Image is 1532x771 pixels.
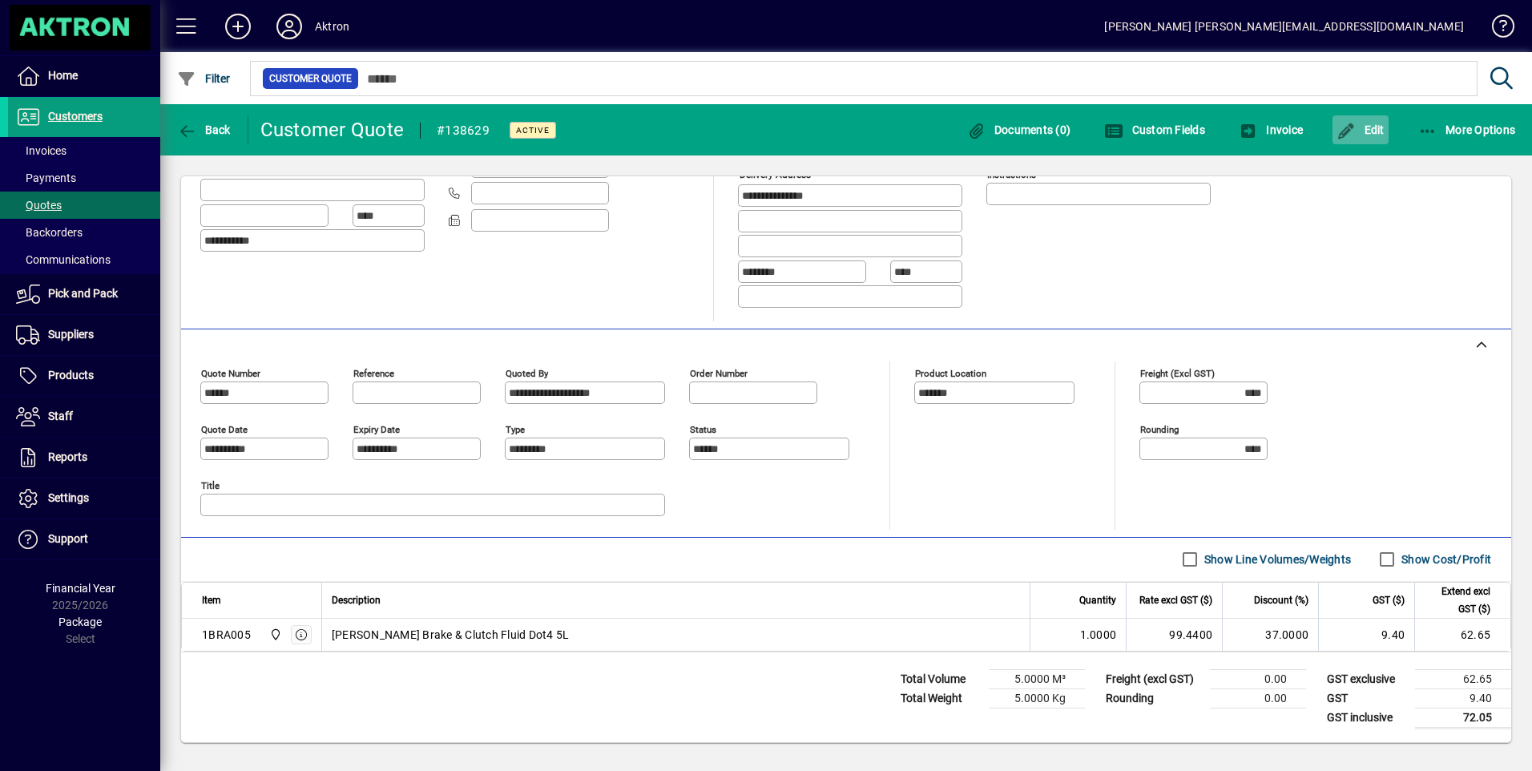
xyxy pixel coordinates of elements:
[1415,708,1511,728] td: 72.05
[1100,115,1209,144] button: Custom Fields
[8,137,160,164] a: Invoices
[941,152,966,178] a: View on map
[690,367,748,378] mat-label: Order number
[8,274,160,314] a: Pick and Pack
[332,627,570,643] span: [PERSON_NAME] Brake & Clutch Fluid Dot4 5L
[16,144,67,157] span: Invoices
[1201,551,1351,567] label: Show Line Volumes/Weights
[202,627,251,643] div: 1BRA005
[8,397,160,437] a: Staff
[1418,123,1516,136] span: More Options
[1098,669,1210,688] td: Freight (excl GST)
[173,115,235,144] button: Back
[1235,115,1307,144] button: Invoice
[915,367,986,378] mat-label: Product location
[437,118,490,143] div: #138629
[160,115,248,144] app-page-header-button: Back
[1414,619,1510,651] td: 62.65
[1098,688,1210,708] td: Rounding
[1140,423,1179,434] mat-label: Rounding
[265,626,284,644] span: Central
[48,328,94,341] span: Suppliers
[315,14,349,39] div: Aktron
[173,64,235,93] button: Filter
[16,253,111,266] span: Communications
[8,478,160,519] a: Settings
[8,219,160,246] a: Backorders
[1415,688,1511,708] td: 9.40
[1136,627,1212,643] div: 99.4400
[201,479,220,490] mat-label: Title
[1336,123,1385,136] span: Edit
[48,491,89,504] span: Settings
[8,315,160,355] a: Suppliers
[48,369,94,381] span: Products
[16,226,83,239] span: Backorders
[1254,591,1308,609] span: Discount (%)
[177,123,231,136] span: Back
[1104,14,1464,39] div: [PERSON_NAME] [PERSON_NAME][EMAIL_ADDRESS][DOMAIN_NAME]
[1318,619,1414,651] td: 9.40
[48,110,103,123] span: Customers
[1319,688,1415,708] td: GST
[177,72,231,85] span: Filter
[202,591,221,609] span: Item
[989,669,1085,688] td: 5.0000 M³
[516,125,550,135] span: Active
[506,367,548,378] mat-label: Quoted by
[8,192,160,219] a: Quotes
[893,688,989,708] td: Total Weight
[690,423,716,434] mat-label: Status
[1332,115,1389,144] button: Edit
[16,199,62,212] span: Quotes
[201,367,260,378] mat-label: Quote number
[1415,669,1511,688] td: 62.65
[1222,619,1318,651] td: 37.0000
[8,164,160,192] a: Payments
[58,616,102,628] span: Package
[1139,591,1212,609] span: Rate excl GST ($)
[8,246,160,273] a: Communications
[962,115,1074,144] button: Documents (0)
[1398,551,1491,567] label: Show Cost/Profit
[893,669,989,688] td: Total Volume
[16,172,76,184] span: Payments
[1140,367,1215,378] mat-label: Freight (excl GST)
[201,423,248,434] mat-label: Quote date
[966,123,1070,136] span: Documents (0)
[506,423,525,434] mat-label: Type
[48,410,73,422] span: Staff
[8,438,160,478] a: Reports
[8,356,160,396] a: Products
[353,423,400,434] mat-label: Expiry date
[8,519,160,559] a: Support
[353,367,394,378] mat-label: Reference
[1239,123,1303,136] span: Invoice
[1210,669,1306,688] td: 0.00
[1104,123,1205,136] span: Custom Fields
[1210,688,1306,708] td: 0.00
[1080,627,1117,643] span: 1.0000
[212,12,264,41] button: Add
[1373,591,1405,609] span: GST ($)
[1425,583,1490,618] span: Extend excl GST ($)
[46,582,115,595] span: Financial Year
[48,287,118,300] span: Pick and Pack
[332,591,381,609] span: Description
[989,688,1085,708] td: 5.0000 Kg
[8,56,160,96] a: Home
[48,450,87,463] span: Reports
[260,117,405,143] div: Customer Quote
[1319,669,1415,688] td: GST exclusive
[48,532,88,545] span: Support
[1319,708,1415,728] td: GST inclusive
[48,69,78,82] span: Home
[1079,591,1116,609] span: Quantity
[1414,115,1520,144] button: More Options
[1480,3,1512,55] a: Knowledge Base
[269,71,352,87] span: Customer Quote
[264,12,315,41] button: Profile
